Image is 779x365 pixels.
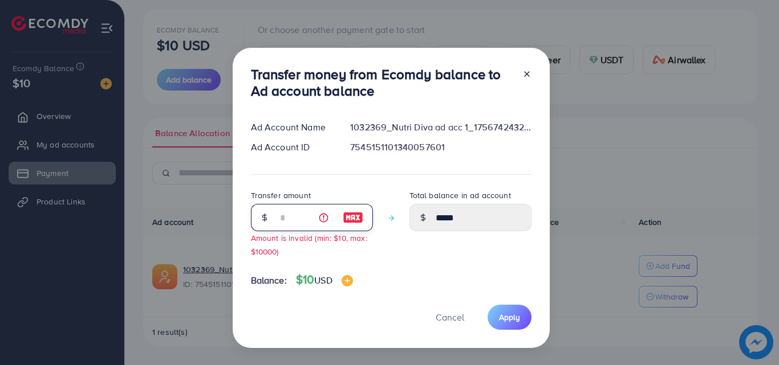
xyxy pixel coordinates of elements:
[242,121,342,134] div: Ad Account Name
[409,190,511,201] label: Total balance in ad account
[488,305,531,329] button: Apply
[342,275,353,286] img: image
[499,311,520,323] span: Apply
[251,66,513,99] h3: Transfer money from Ecomdy balance to Ad account balance
[341,141,540,154] div: 7545151101340057601
[436,311,464,323] span: Cancel
[242,141,342,154] div: Ad Account ID
[314,274,332,286] span: USD
[421,305,478,329] button: Cancel
[251,190,311,201] label: Transfer amount
[296,273,353,287] h4: $10
[343,211,363,224] img: image
[341,121,540,134] div: 1032369_Nutri Diva ad acc 1_1756742432079
[251,232,367,256] small: Amount is invalid (min: $10, max: $10000)
[251,274,287,287] span: Balance:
